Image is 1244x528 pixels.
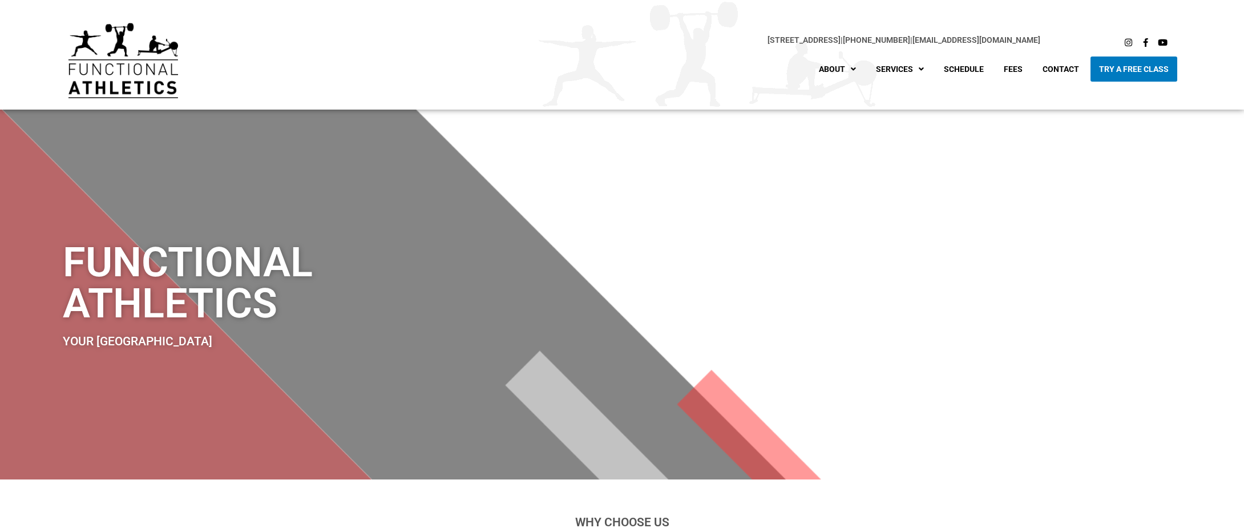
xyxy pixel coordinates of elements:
[201,34,1040,47] p: |
[1034,57,1088,82] a: Contact
[768,35,843,45] span: |
[68,23,178,98] img: default-logo
[1090,57,1177,82] a: Try A Free Class
[63,336,729,348] h2: Your [GEOGRAPHIC_DATA]
[867,57,932,82] a: Services
[63,242,729,324] h1: Functional Athletics
[843,35,910,45] a: [PHONE_NUMBER]
[995,57,1031,82] a: Fees
[935,57,992,82] a: Schedule
[810,57,865,82] a: About
[768,35,841,45] a: [STREET_ADDRESS]
[912,35,1040,45] a: [EMAIL_ADDRESS][DOMAIN_NAME]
